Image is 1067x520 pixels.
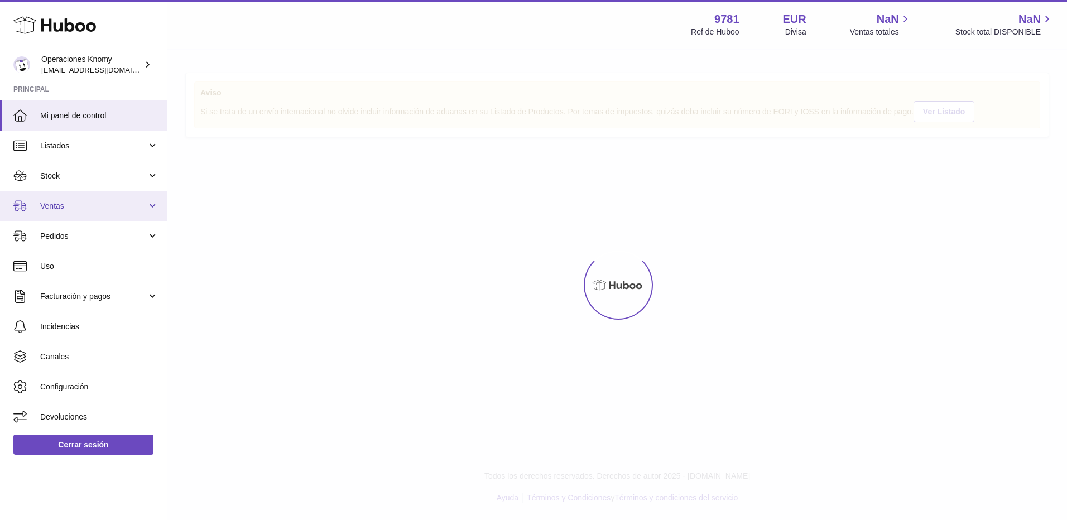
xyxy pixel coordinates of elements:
div: Ref de Huboo [691,27,739,37]
span: Stock total DISPONIBLE [955,27,1054,37]
a: Cerrar sesión [13,435,153,455]
span: NaN [1018,12,1041,27]
strong: EUR [783,12,806,27]
div: Divisa [785,27,806,37]
span: Listados [40,141,147,151]
span: Ventas totales [850,27,912,37]
span: Devoluciones [40,412,158,422]
span: Facturación y pagos [40,291,147,302]
span: [EMAIL_ADDRESS][DOMAIN_NAME] [41,65,164,74]
span: Ventas [40,201,147,211]
a: NaN Stock total DISPONIBLE [955,12,1054,37]
span: Stock [40,171,147,181]
img: operaciones@selfkit.com [13,56,30,73]
strong: 9781 [714,12,739,27]
span: Mi panel de control [40,110,158,121]
span: Canales [40,352,158,362]
span: Configuración [40,382,158,392]
div: Operaciones Knomy [41,54,142,75]
span: NaN [877,12,899,27]
span: Incidencias [40,321,158,332]
span: Pedidos [40,231,147,242]
a: NaN Ventas totales [850,12,912,37]
span: Uso [40,261,158,272]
